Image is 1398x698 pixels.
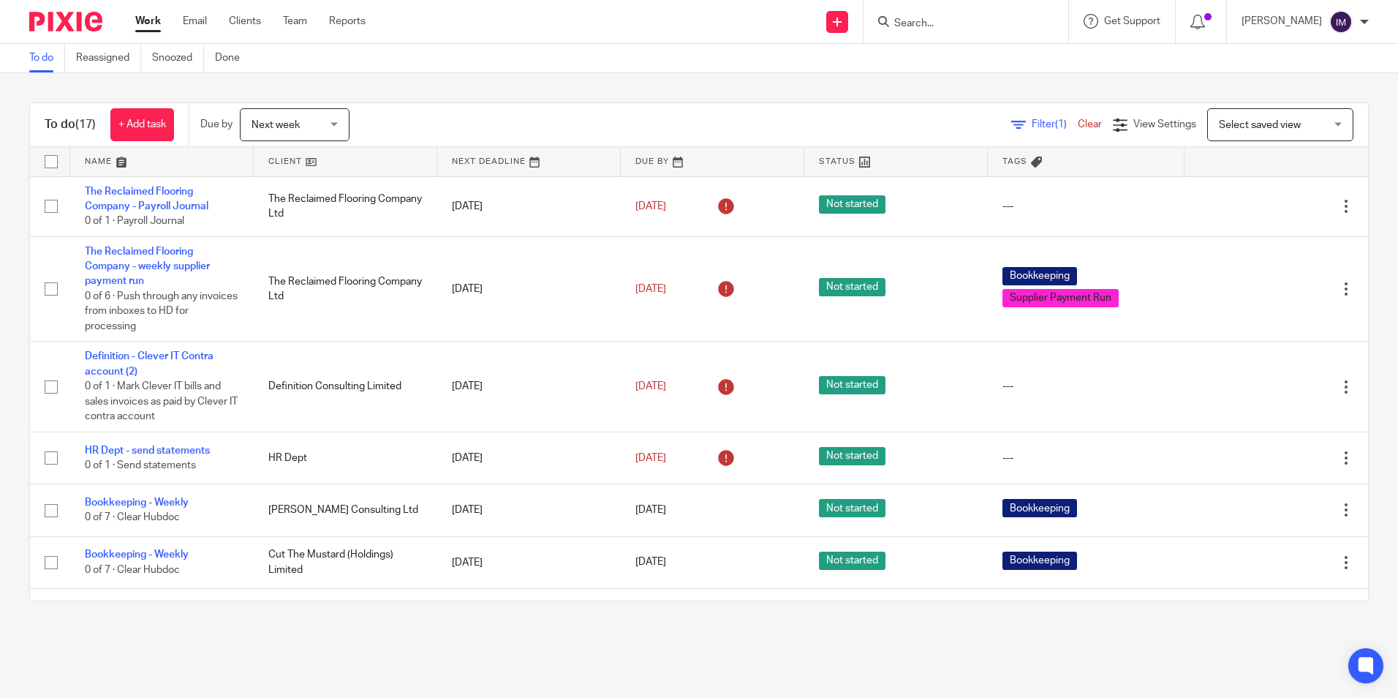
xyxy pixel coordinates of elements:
[1002,552,1077,570] span: Bookkeeping
[85,351,214,376] a: Definition - Clever IT Contra account (2)
[254,432,437,484] td: HR Dept
[819,447,885,465] span: Not started
[152,44,204,72] a: Snoozed
[819,195,885,214] span: Not started
[1055,119,1067,130] span: (1)
[1002,267,1077,285] span: Bookkeeping
[819,499,885,517] span: Not started
[1078,119,1102,130] a: Clear
[819,552,885,570] span: Not started
[229,14,261,29] a: Clients
[1219,120,1301,130] span: Select saved view
[85,216,184,226] span: 0 of 1 · Payroll Journal
[85,187,208,211] a: The Reclaimed Flooring Company - Payroll Journal
[635,453,666,463] span: [DATE]
[1133,119,1196,130] span: View Settings
[215,44,251,72] a: Done
[1002,199,1170,214] div: ---
[635,558,666,568] span: [DATE]
[252,120,300,130] span: Next week
[29,44,65,72] a: To do
[1002,379,1170,394] div: ---
[1002,289,1119,307] span: Supplier Payment Run
[819,376,885,394] span: Not started
[1002,499,1077,517] span: Bookkeeping
[635,201,666,211] span: [DATE]
[85,549,189,560] a: Bookkeeping - Weekly
[254,484,437,536] td: [PERSON_NAME] Consulting Ltd
[254,236,437,342] td: The Reclaimed Flooring Company Ltd
[1032,119,1078,130] span: Filter
[329,14,366,29] a: Reports
[85,513,180,523] span: 0 of 7 · Clear Hubdoc
[75,119,96,130] span: (17)
[200,117,233,132] p: Due by
[135,14,161,29] a: Work
[1002,451,1170,465] div: ---
[85,381,238,421] span: 0 of 1 · Mark Clever IT bills and sales invoices as paid by Clever IT contra account
[110,108,174,141] a: + Add task
[437,589,621,641] td: [DATE]
[437,484,621,536] td: [DATE]
[819,278,885,296] span: Not started
[635,381,666,391] span: [DATE]
[437,176,621,236] td: [DATE]
[437,536,621,588] td: [DATE]
[85,247,210,287] a: The Reclaimed Flooring Company - weekly supplier payment run
[437,236,621,342] td: [DATE]
[85,460,196,470] span: 0 of 1 · Send statements
[1002,157,1027,165] span: Tags
[85,498,189,508] a: Bookkeeping - Weekly
[1104,16,1160,26] span: Get Support
[1329,10,1353,34] img: svg%3E
[1242,14,1322,29] p: [PERSON_NAME]
[635,284,666,294] span: [DATE]
[254,342,437,432] td: Definition Consulting Limited
[437,342,621,432] td: [DATE]
[254,589,437,641] td: HR Dept
[437,432,621,484] td: [DATE]
[85,565,180,575] span: 0 of 7 · Clear Hubdoc
[183,14,207,29] a: Email
[85,291,238,331] span: 0 of 6 · Push through any invoices from inboxes to HD for processing
[45,117,96,132] h1: To do
[254,176,437,236] td: The Reclaimed Flooring Company Ltd
[29,12,102,31] img: Pixie
[635,505,666,515] span: [DATE]
[85,446,210,456] a: HR Dept - send statements
[893,18,1024,31] input: Search
[254,536,437,588] td: Cut The Mustard (Holdings) Limited
[76,44,141,72] a: Reassigned
[283,14,307,29] a: Team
